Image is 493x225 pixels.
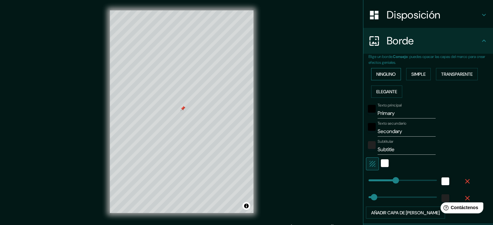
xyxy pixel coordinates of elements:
font: Elegante [376,89,397,95]
font: Ninguno [376,71,396,77]
font: Consejo [393,54,408,59]
button: Elegante [371,85,402,98]
button: color-222222 [441,194,449,202]
font: : puedes opacar las capas del marco para crear efectos geniales. [369,54,485,65]
font: Texto principal [378,103,402,108]
font: Texto secundario [378,121,406,126]
button: negro [368,105,376,113]
button: Transparente [436,68,478,80]
font: Borde [387,34,414,48]
font: Subtitular [378,139,393,144]
font: Elige un borde. [369,54,393,59]
button: Simple [406,68,431,80]
font: Añadir capa de [PERSON_NAME] [371,210,440,216]
font: Simple [411,71,426,77]
div: Disposición [363,2,493,28]
button: Añadir capa de [PERSON_NAME] [366,207,445,219]
button: Ninguno [371,68,401,80]
iframe: Lanzador de widgets de ayuda [435,200,486,218]
button: Activar o desactivar atribución [242,202,250,210]
button: negro [368,123,376,131]
button: color-222222 [368,141,376,149]
div: Borde [363,28,493,54]
button: blanco [381,159,389,167]
font: Transparente [441,71,473,77]
button: blanco [441,177,449,185]
font: Disposición [387,8,440,22]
